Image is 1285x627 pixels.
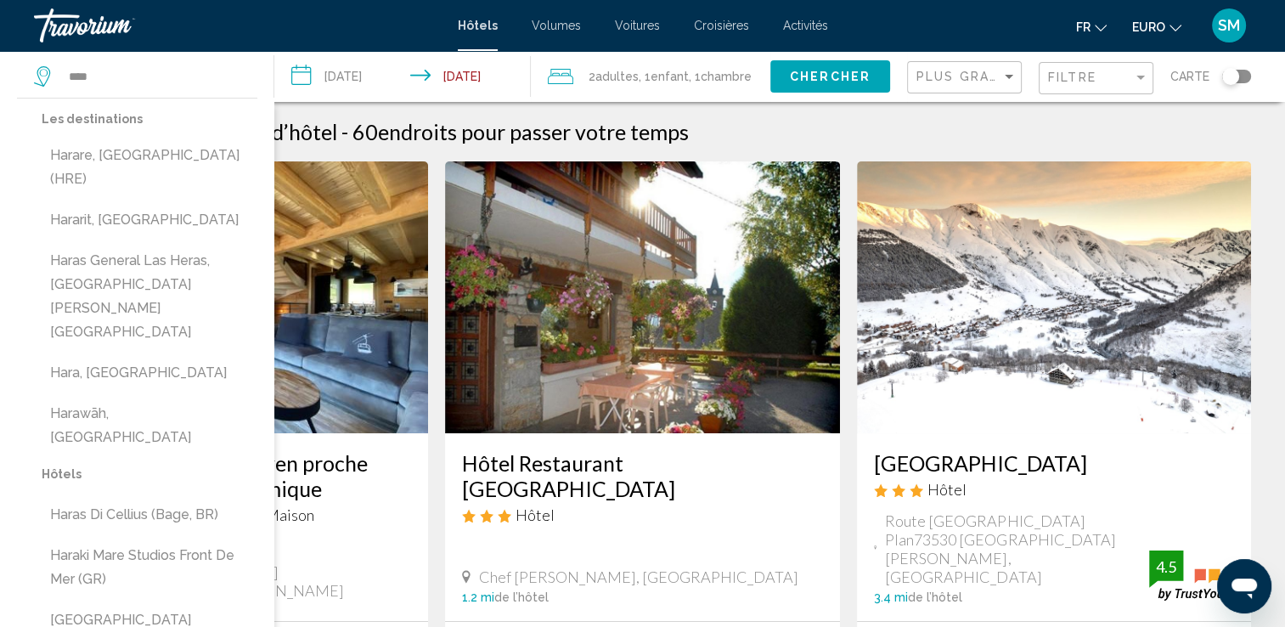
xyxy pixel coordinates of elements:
[1076,14,1107,39] button: Changer la langue
[42,204,257,236] button: Hararit, [GEOGRAPHIC_DATA]
[42,357,257,389] button: Hara, [GEOGRAPHIC_DATA]
[42,539,257,596] button: Haraki Mare Studios front de mer (GR)
[595,70,639,83] span: Adultes
[615,19,660,32] a: Voitures
[874,480,1234,499] div: Hôtel 3 étoiles
[274,51,531,102] button: Date d’arrivée : 1 janv. 2026 Date de départ : 4 janv. 2026
[462,506,822,524] div: Hôtel 3 étoiles
[1039,61,1153,96] button: Filtre
[1132,14,1181,39] button: Changer de devise
[857,161,1251,433] img: Image de l’hôtel
[1170,65,1209,88] span: Carte
[701,70,752,83] span: Chambre
[908,590,962,604] span: de l’hôtel
[352,119,689,144] h2: 60
[874,450,1234,476] a: [GEOGRAPHIC_DATA]
[639,70,651,83] font: , 1
[462,590,494,604] span: 1.2 mi
[1218,17,1240,34] span: SM
[783,19,828,32] a: Activités
[494,590,549,604] span: de l’hôtel
[42,107,257,131] p: Les destinations
[1207,8,1251,43] button: Menu utilisateur
[1048,71,1096,84] span: Filtre
[42,499,257,531] button: Haras Di Cellius (Bage, BR)
[916,70,1119,83] span: Plus grandes économies
[689,70,701,83] font: , 1
[1132,20,1165,34] span: EURO
[1217,559,1271,613] iframe: Bouton de lancement de la fenêtre de messagerie
[916,71,1017,85] mat-select: Trier par
[885,511,1149,586] span: Route [GEOGRAPHIC_DATA] Plan73530 [GEOGRAPHIC_DATA][PERSON_NAME], [GEOGRAPHIC_DATA]
[874,590,908,604] span: 3.4 mi
[341,119,348,144] span: -
[445,161,839,433] img: Image de l’hôtel
[651,70,689,83] span: Enfant
[34,8,441,42] a: Travorium
[694,19,749,32] a: Croisières
[42,398,257,454] button: Harawāh, [GEOGRAPHIC_DATA]
[42,462,257,486] p: Hôtels
[42,139,257,195] button: Harare, [GEOGRAPHIC_DATA] (HRE)
[927,480,967,499] span: Hôtel
[532,19,581,32] a: Volumes
[1149,556,1183,577] div: 4.5
[790,71,871,84] span: Chercher
[42,245,257,348] button: Haras General Las Heras, [GEOGRAPHIC_DATA][PERSON_NAME][GEOGRAPHIC_DATA]
[479,568,798,586] span: Chef [PERSON_NAME], [GEOGRAPHIC_DATA]
[516,506,555,524] span: Hôtel
[458,19,498,32] a: Hôtels
[1149,551,1234,601] img: trustyou-badge.svg
[770,60,890,92] button: Chercher
[378,119,689,144] span: endroits pour passer votre temps
[1076,20,1091,34] span: Fr
[589,70,595,83] font: 2
[531,51,770,102] button: Voyageurs : 2 adultes, 1 enfant
[1209,69,1251,84] button: Basculer la carte
[462,450,822,501] a: Hôtel Restaurant [GEOGRAPHIC_DATA]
